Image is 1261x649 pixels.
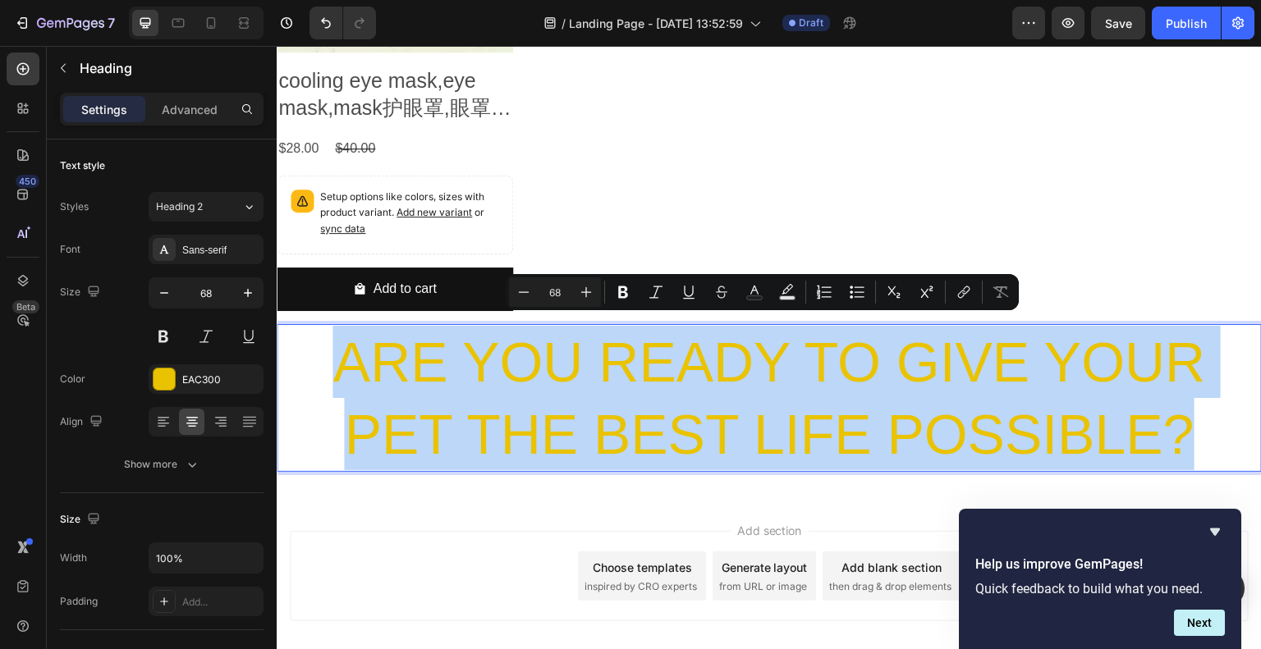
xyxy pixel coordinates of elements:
[60,509,103,531] div: Size
[7,7,122,39] button: 7
[182,243,259,258] div: Sans-serif
[182,372,259,387] div: EAC300
[108,13,115,33] p: 7
[569,15,743,32] span: Landing Page - [DATE] 13:52:59
[149,192,264,222] button: Heading 2
[975,555,1225,574] h2: Help us improve GemPages!
[182,595,259,610] div: Add...
[60,594,98,609] div: Padding
[60,158,105,173] div: Text style
[310,7,376,39] div: Undo/Redo
[308,533,420,548] span: inspired by CRO experts
[60,372,85,386] div: Color
[565,513,665,530] div: Add blank section
[454,476,532,493] span: Add section
[60,551,87,565] div: Width
[975,581,1225,596] p: Quick feedback to build what you need.
[60,411,106,433] div: Align
[553,533,675,548] span: then drag & drop elements
[316,513,415,530] div: Choose templates
[149,543,263,573] input: Auto
[562,15,566,32] span: /
[12,300,39,313] div: Beta
[506,274,1019,310] div: Editor contextual toolbar
[1152,7,1221,39] button: Publish
[1105,16,1132,30] span: Save
[156,199,203,214] span: Heading 2
[60,450,264,479] button: Show more
[162,101,218,118] p: Advanced
[799,16,823,30] span: Draft
[1091,7,1145,39] button: Save
[442,533,530,548] span: from URL or image
[124,456,200,473] div: Show more
[277,46,1261,649] iframe: Design area
[81,101,127,118] p: Settings
[1205,522,1225,542] button: Hide survey
[16,175,39,188] div: 450
[1174,610,1225,636] button: Next question
[60,281,103,304] div: Size
[1166,15,1207,32] div: Publish
[445,513,531,530] div: Generate layout
[80,58,257,78] p: Heading
[60,242,80,257] div: Font
[975,522,1225,636] div: Help us improve GemPages!
[60,199,89,214] div: Styles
